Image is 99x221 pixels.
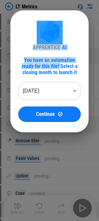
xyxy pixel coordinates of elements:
[36,112,55,117] span: Continue
[18,106,81,122] button: ContinueContinue
[37,21,63,44] img: Apprentice AI
[57,111,63,117] img: Continue
[18,82,81,100] div: [DATE]
[18,57,81,75] div: You have an automation ready for this file! Select a closing month to launch it
[62,44,67,50] div: AI
[33,44,60,50] div: APPRENTICE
